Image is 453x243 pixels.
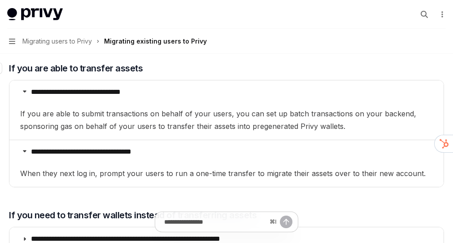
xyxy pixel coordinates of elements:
button: Open search [417,7,431,22]
span: If you are able to submit transactions on behalf of your users, you can set up batch transactions... [20,107,433,133]
span: If you need to transfer wallets instead of transferring assets [9,209,257,221]
span: When they next log in, prompt your users to run a one-time transfer to migrate their assets over ... [20,167,433,180]
span: Migrating users to Privy [22,36,92,47]
button: More actions [437,8,446,21]
input: Ask a question... [164,212,266,232]
div: Migrating existing users to Privy [104,36,207,47]
span: If you are able to transfer assets [9,62,143,75]
img: light logo [7,8,63,21]
button: Send message [280,216,292,228]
